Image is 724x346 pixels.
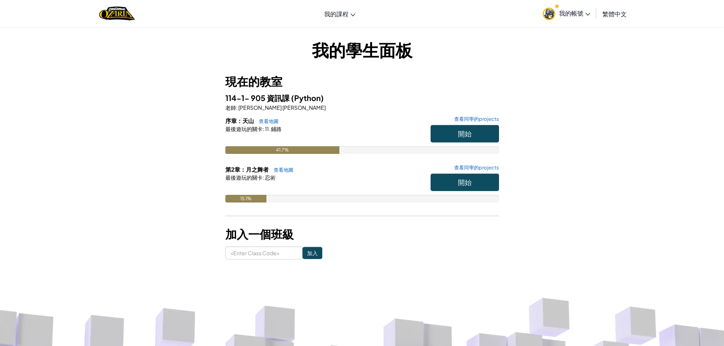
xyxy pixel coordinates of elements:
span: 開始 [458,129,472,138]
a: 繁體中文 [599,3,631,24]
span: : [236,104,238,111]
input: 加入 [303,247,322,259]
img: Home [99,6,135,21]
a: 我的帳號 [539,2,594,25]
a: 查看地圖 [255,118,279,124]
span: 序章：天山 [225,117,255,124]
span: 11. [264,125,270,132]
a: 查看地圖 [270,167,293,173]
span: 繁體中文 [602,10,627,18]
a: 我的課程 [320,3,359,24]
span: 第2章：月之舞者 [225,166,270,173]
h3: 加入一個班級 [225,226,499,243]
span: 忍術 [264,174,276,181]
img: avatar [543,8,555,20]
span: [PERSON_NAME] [PERSON_NAME] [238,104,326,111]
span: 開始 [458,178,472,186]
a: 查看同學的projects [450,165,499,170]
button: 開始 [431,174,499,191]
span: 114-1- 905 資訊課 [225,93,291,103]
span: 最後遊玩的關卡 [225,125,263,132]
span: 最後遊玩的關卡 [225,174,263,181]
span: (Python) [291,93,324,103]
span: : [263,174,264,181]
button: 開始 [431,125,499,142]
input: <Enter Class Code> [225,246,303,259]
span: 我的課程 [324,10,349,18]
span: 老師 [225,104,236,111]
span: 我的帳號 [559,9,590,17]
a: 查看同學的projects [450,117,499,122]
h3: 現在的教室 [225,73,499,90]
div: 15.1% [225,195,267,202]
a: Ozaria by CodeCombat logo [99,6,135,21]
span: : [263,125,264,132]
span: 鋪路 [270,125,282,132]
div: 41.7% [225,146,339,154]
h1: 我的學生面板 [225,38,499,62]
